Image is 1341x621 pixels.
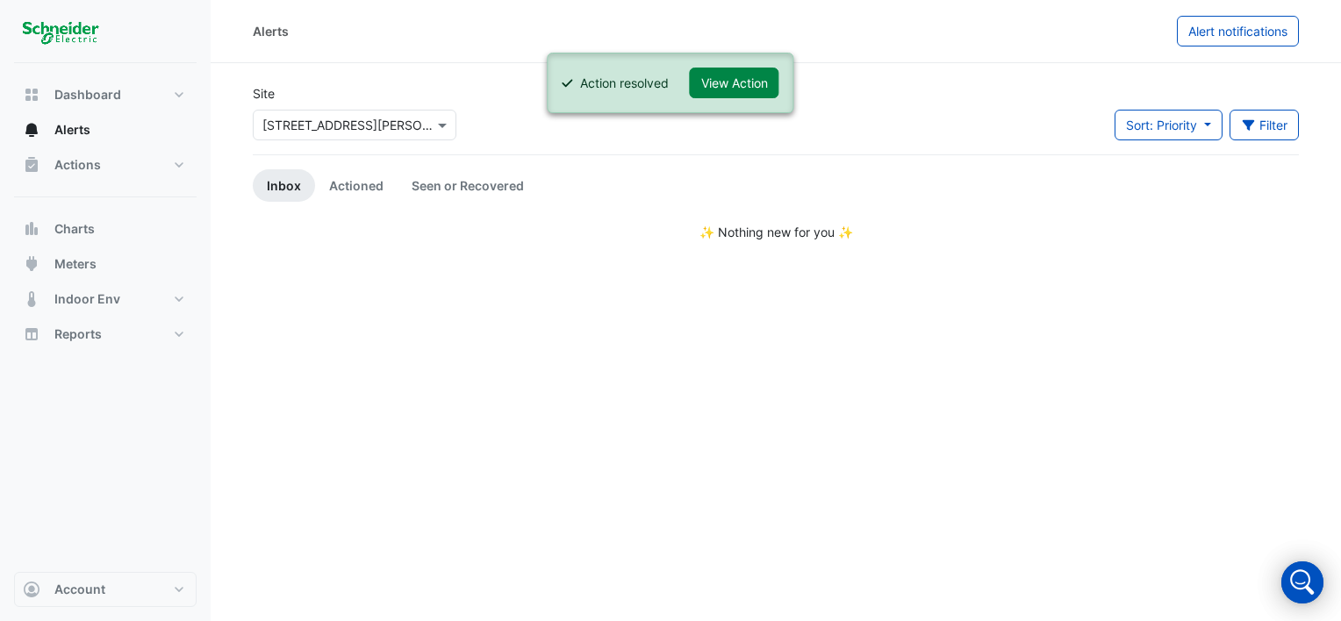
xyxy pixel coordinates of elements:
[1126,118,1197,132] span: Sort: Priority
[14,572,197,607] button: Account
[315,169,398,202] a: Actioned
[14,147,197,182] button: Actions
[14,317,197,352] button: Reports
[14,211,197,246] button: Charts
[54,325,102,343] span: Reports
[54,220,95,238] span: Charts
[54,255,97,273] span: Meters
[14,246,197,282] button: Meters
[398,169,538,202] a: Seen or Recovered
[23,156,40,174] app-icon: Actions
[14,77,197,112] button: Dashboard
[1177,16,1299,46] button: Alert notifications
[54,290,120,308] span: Indoor Env
[23,86,40,103] app-icon: Dashboard
[23,290,40,308] app-icon: Indoor Env
[54,86,121,103] span: Dashboard
[1230,110,1300,140] button: Filter
[253,22,289,40] div: Alerts
[1281,561,1323,603] div: Open Intercom Messenger
[23,255,40,273] app-icon: Meters
[54,156,101,174] span: Actions
[253,169,315,202] a: Inbox
[14,112,197,147] button: Alerts
[1115,110,1223,140] button: Sort: Priority
[54,121,90,139] span: Alerts
[23,121,40,139] app-icon: Alerts
[21,14,100,49] img: Company Logo
[253,223,1299,241] div: ✨ Nothing new for you ✨
[23,325,40,343] app-icon: Reports
[1188,24,1287,39] span: Alert notifications
[23,220,40,238] app-icon: Charts
[253,84,275,103] label: Site
[14,282,197,317] button: Indoor Env
[690,68,779,98] button: View Action
[54,581,105,598] span: Account
[580,74,669,92] div: Action resolved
